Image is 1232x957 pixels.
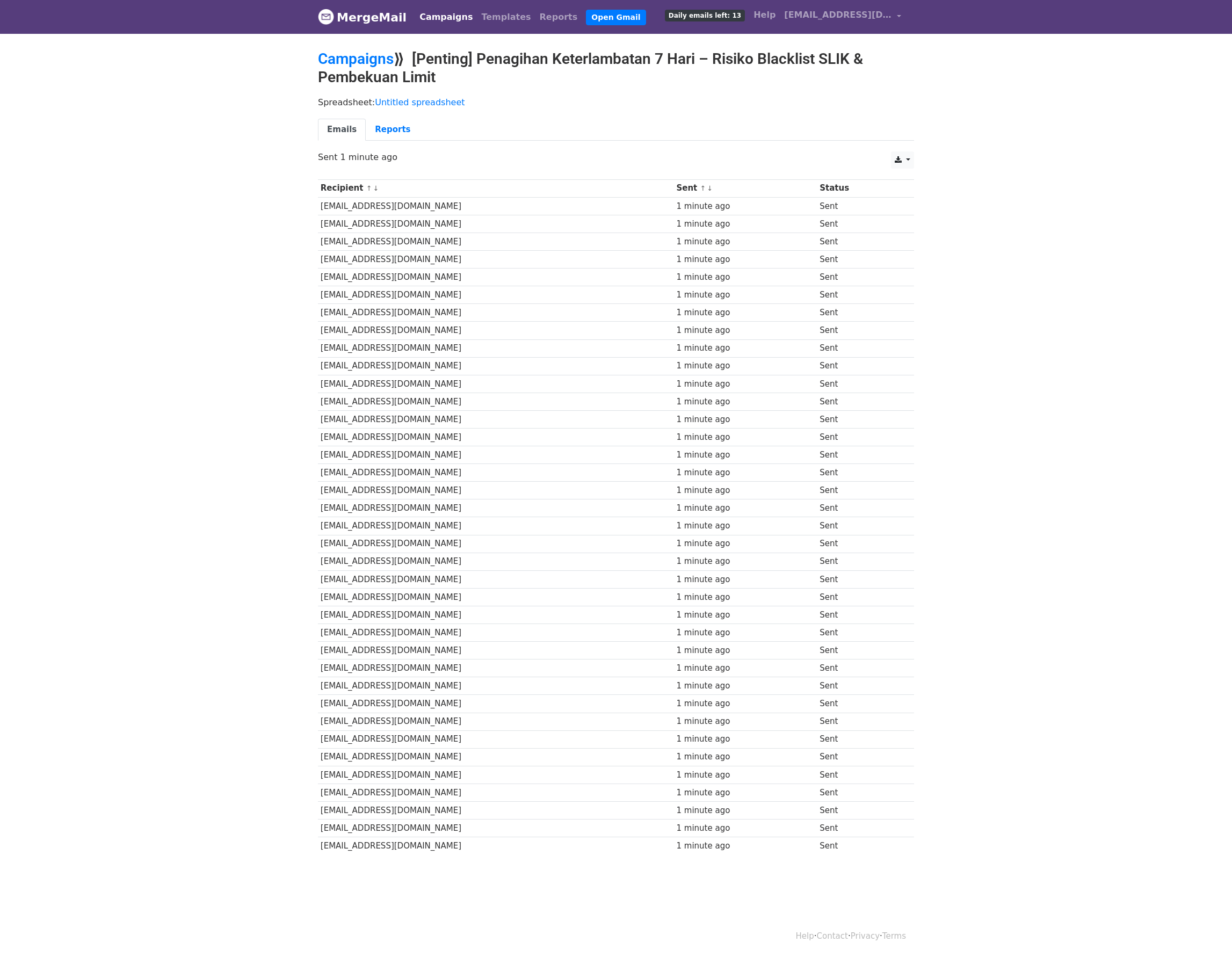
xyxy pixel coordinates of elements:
td: [EMAIL_ADDRESS][DOMAIN_NAME] [318,624,674,642]
td: Sent [817,659,901,677]
a: Emails [318,119,366,141]
td: [EMAIL_ADDRESS][DOMAIN_NAME] [318,642,674,659]
td: [EMAIL_ADDRESS][DOMAIN_NAME] [318,286,674,304]
div: 1 minute ago [676,769,814,781]
td: Sent [817,339,901,357]
a: Open Gmail [586,10,646,25]
td: Sent [817,695,901,713]
td: Sent [817,446,901,464]
a: Help [749,4,780,26]
td: [EMAIL_ADDRESS][DOMAIN_NAME] [318,339,674,357]
td: [EMAIL_ADDRESS][DOMAIN_NAME] [318,393,674,410]
td: [EMAIL_ADDRESS][DOMAIN_NAME] [318,269,674,286]
td: Sent [817,269,901,286]
td: [EMAIL_ADDRESS][DOMAIN_NAME] [318,375,674,393]
td: [EMAIL_ADDRESS][DOMAIN_NAME] [318,517,674,535]
td: [EMAIL_ADDRESS][DOMAIN_NAME] [318,410,674,428]
a: Campaigns [415,6,477,28]
div: 1 minute ago [676,200,814,213]
td: [EMAIL_ADDRESS][DOMAIN_NAME] [318,801,674,819]
div: 1 minute ago [676,271,814,284]
div: 1 minute ago [676,591,814,604]
span: Daily emails left: 13 [665,10,745,21]
td: Sent [817,464,901,482]
td: [EMAIL_ADDRESS][DOMAIN_NAME] [318,251,674,269]
td: [EMAIL_ADDRESS][DOMAIN_NAME] [318,766,674,784]
th: Sent [674,179,817,197]
td: [EMAIL_ADDRESS][DOMAIN_NAME] [318,695,674,713]
div: 1 minute ago [676,289,814,301]
a: ↓ [373,184,379,192]
td: [EMAIL_ADDRESS][DOMAIN_NAME] [318,606,674,624]
td: Sent [817,820,901,837]
img: MergeMail logo [318,9,334,25]
a: Contact [817,931,848,941]
div: 1 minute ago [676,627,814,639]
td: Sent [817,606,901,624]
td: Sent [817,375,901,393]
td: [EMAIL_ADDRESS][DOMAIN_NAME] [318,446,674,464]
div: 1 minute ago [676,236,814,248]
th: Recipient [318,179,674,197]
td: Sent [817,535,901,553]
td: [EMAIL_ADDRESS][DOMAIN_NAME] [318,197,674,215]
a: Reports [535,6,582,28]
a: ↓ [707,184,713,192]
div: 1 minute ago [676,378,814,390]
p: Spreadsheet: [318,97,914,108]
td: [EMAIL_ADDRESS][DOMAIN_NAME] [318,429,674,446]
div: 1 minute ago [676,609,814,621]
td: Sent [817,251,901,269]
div: 1 minute ago [676,502,814,514]
td: Sent [817,677,901,695]
td: Sent [817,570,901,588]
h2: ⟫ [Penting] Penagihan Keterlambatan 7 Hari – Risiko Blacklist SLIK & Pembekuan Limit [318,50,914,86]
a: MergeMail [318,6,407,28]
a: Untitled spreadsheet [375,97,465,107]
div: 1 minute ago [676,467,814,479]
td: Sent [817,215,901,233]
td: [EMAIL_ADDRESS][DOMAIN_NAME] [318,820,674,837]
td: [EMAIL_ADDRESS][DOMAIN_NAME] [318,553,674,570]
p: Sent 1 minute ago [318,151,914,163]
a: Privacy [851,931,880,941]
td: Sent [817,429,901,446]
td: Sent [817,713,901,730]
td: Sent [817,482,901,499]
div: 1 minute ago [676,307,814,319]
div: 1 minute ago [676,253,814,266]
a: ↑ [366,184,372,192]
td: [EMAIL_ADDRESS][DOMAIN_NAME] [318,677,674,695]
td: [EMAIL_ADDRESS][DOMAIN_NAME] [318,588,674,606]
div: 1 minute ago [676,662,814,675]
td: Sent [817,357,901,375]
td: Sent [817,748,901,766]
div: 1 minute ago [676,360,814,372]
div: 1 minute ago [676,414,814,426]
div: 1 minute ago [676,324,814,337]
div: 1 minute ago [676,733,814,745]
td: [EMAIL_ADDRESS][DOMAIN_NAME] [318,215,674,233]
td: Sent [817,393,901,410]
td: Sent [817,624,901,642]
div: 1 minute ago [676,396,814,408]
td: Sent [817,588,901,606]
td: Sent [817,553,901,570]
td: [EMAIL_ADDRESS][DOMAIN_NAME] [318,837,674,855]
td: [EMAIL_ADDRESS][DOMAIN_NAME] [318,748,674,766]
td: [EMAIL_ADDRESS][DOMAIN_NAME] [318,499,674,517]
td: Sent [817,322,901,339]
td: [EMAIL_ADDRESS][DOMAIN_NAME] [318,304,674,322]
td: Sent [817,499,901,517]
div: 1 minute ago [676,644,814,657]
div: 1 minute ago [676,342,814,354]
td: [EMAIL_ADDRESS][DOMAIN_NAME] [318,357,674,375]
td: Sent [817,286,901,304]
div: 1 minute ago [676,555,814,568]
div: 1 minute ago [676,680,814,692]
td: [EMAIL_ADDRESS][DOMAIN_NAME] [318,535,674,553]
span: [EMAIL_ADDRESS][DOMAIN_NAME] [784,9,892,21]
div: 1 minute ago [676,218,814,230]
td: Sent [817,766,901,784]
div: 1 minute ago [676,804,814,817]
